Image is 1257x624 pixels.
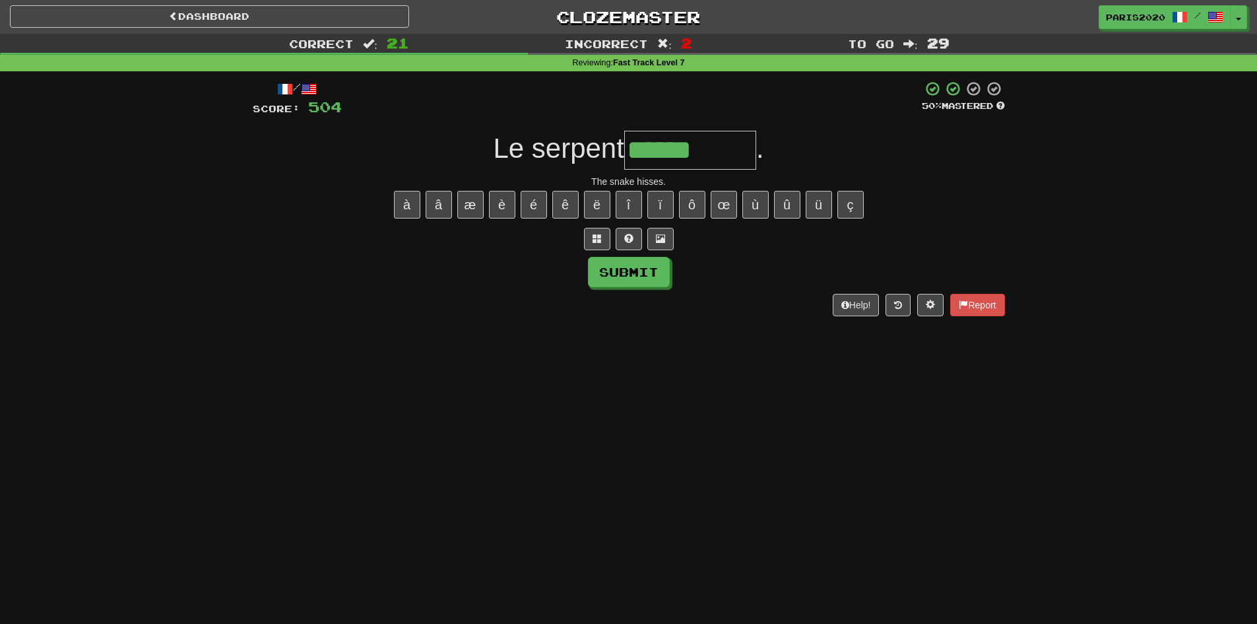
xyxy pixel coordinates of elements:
span: Correct [289,37,354,50]
span: : [363,38,377,50]
button: ï [647,191,674,219]
a: Clozemaster [429,5,828,28]
span: 2 [681,35,692,51]
button: Switch sentence to multiple choice alt+p [584,228,610,250]
button: Round history (alt+y) [886,294,911,316]
span: To go [848,37,894,50]
button: Help! [833,294,880,316]
strong: Fast Track Level 7 [613,58,685,67]
button: â [426,191,452,219]
button: Submit [588,257,670,287]
button: è [489,191,515,219]
button: ô [679,191,705,219]
button: ê [552,191,579,219]
span: : [657,38,672,50]
button: û [774,191,800,219]
button: œ [711,191,737,219]
button: à [394,191,420,219]
span: 50 % [922,100,942,111]
span: / [1194,11,1201,20]
span: . [756,133,764,164]
button: î [616,191,642,219]
a: paris2020 / [1099,5,1231,29]
div: The snake hisses. [253,175,1005,188]
button: ù [742,191,769,219]
button: ü [806,191,832,219]
span: 21 [387,35,409,51]
span: : [903,38,918,50]
button: æ [457,191,484,219]
span: Score: [253,103,300,114]
span: 504 [308,98,342,115]
a: Dashboard [10,5,409,28]
span: paris2020 [1106,11,1165,23]
button: ë [584,191,610,219]
button: Report [950,294,1004,316]
div: Mastered [922,100,1005,112]
span: 29 [927,35,950,51]
button: Show image (alt+x) [647,228,674,250]
button: Single letter hint - you only get 1 per sentence and score half the points! alt+h [616,228,642,250]
button: ç [837,191,864,219]
span: Incorrect [565,37,648,50]
span: Le serpent [493,133,624,164]
button: é [521,191,547,219]
div: / [253,81,342,97]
